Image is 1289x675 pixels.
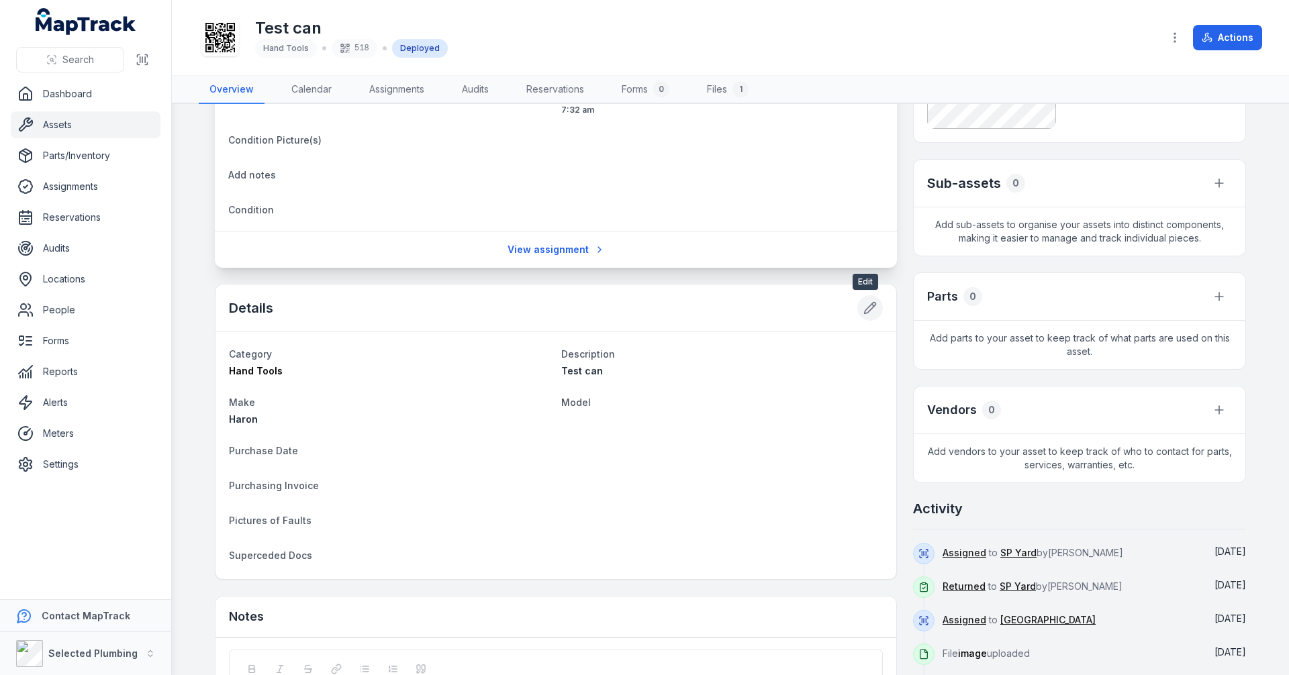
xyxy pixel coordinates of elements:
[229,550,312,561] span: Superceded Docs
[963,287,982,306] div: 0
[229,348,272,360] span: Category
[229,607,264,626] h3: Notes
[11,266,160,293] a: Locations
[1006,174,1025,193] div: 0
[1214,613,1246,624] time: 5/12/2025, 10:13:15 AM
[561,105,884,115] span: 7:32 am
[943,547,1123,558] span: to by [PERSON_NAME]
[914,321,1245,369] span: Add parts to your asset to keep track of what parts are used on this asset.
[11,389,160,416] a: Alerts
[62,53,94,66] span: Search
[11,235,160,262] a: Audits
[229,397,255,408] span: Make
[1000,546,1037,560] a: SP Yard
[943,546,986,560] a: Assigned
[199,76,265,104] a: Overview
[228,169,276,180] span: Add notes
[16,47,124,72] button: Search
[11,173,160,200] a: Assignments
[229,413,258,425] span: Haron
[732,81,749,97] div: 1
[229,515,312,526] span: Pictures of Faults
[1214,613,1246,624] span: [DATE]
[11,81,160,107] a: Dashboard
[943,580,986,593] a: Returned
[11,420,160,447] a: Meters
[332,39,377,58] div: 518
[696,76,759,104] a: Files1
[1000,580,1036,593] a: SP Yard
[36,8,136,35] a: MapTrack
[1214,546,1246,557] span: [DATE]
[11,111,160,138] a: Assets
[255,17,448,39] h1: Test can
[359,76,435,104] a: Assignments
[561,365,603,376] span: Test can
[853,274,878,290] span: Edit
[611,76,680,104] a: Forms0
[11,204,160,231] a: Reservations
[516,76,595,104] a: Reservations
[392,39,448,58] div: Deployed
[1214,579,1246,590] time: 7/8/2025, 4:28:14 PM
[1214,646,1246,658] span: [DATE]
[229,365,283,376] span: Hand Tools
[653,81,669,97] div: 0
[229,480,319,491] span: Purchasing Invoice
[943,613,986,627] a: Assigned
[914,434,1245,482] span: Add vendors to your asset to keep track of who to contact for parts, services, warranties, etc.
[914,207,1245,256] span: Add sub-assets to organise your assets into distinct components, making it easier to manage and t...
[1214,579,1246,590] span: [DATE]
[11,358,160,385] a: Reports
[943,647,1030,659] span: File uploaded
[1000,613,1096,627] a: [GEOGRAPHIC_DATA]
[229,445,298,456] span: Purchase Date
[281,76,342,104] a: Calendar
[11,297,160,323] a: People
[958,647,987,659] span: image
[943,580,1123,592] span: to by [PERSON_NAME]
[229,299,273,317] h2: Details
[927,174,1001,193] h2: Sub-assets
[927,287,958,306] h3: Parts
[263,43,309,53] span: Hand Tools
[982,401,1001,419] div: 0
[11,451,160,478] a: Settings
[561,348,615,360] span: Description
[927,401,977,419] h3: Vendors
[913,499,963,518] h2: Activity
[48,647,138,659] strong: Selected Plumbing
[1214,646,1246,658] time: 5/12/2025, 10:13:08 AM
[943,614,1096,625] span: to
[499,237,614,262] a: View assignment
[561,397,591,408] span: Model
[1193,25,1262,50] button: Actions
[228,204,274,215] span: Condition
[11,327,160,354] a: Forms
[1214,546,1246,557] time: 7/28/2025, 7:32:20 AM
[228,134,322,146] span: Condition Picture(s)
[451,76,499,104] a: Audits
[42,610,130,621] strong: Contact MapTrack
[11,142,160,169] a: Parts/Inventory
